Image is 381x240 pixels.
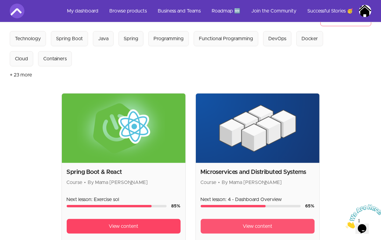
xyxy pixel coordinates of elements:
[153,4,206,18] a: Business and Teams
[67,205,167,207] div: Course progress
[246,4,301,18] a: Join the Community
[88,180,148,185] span: By Mama [PERSON_NAME]
[56,35,83,42] div: Spring Boot
[305,204,315,208] span: 65 %
[62,94,185,163] img: Product image for Spring Boot & React
[67,168,181,176] h2: Spring Boot & React
[2,2,5,8] span: 1
[201,196,315,203] p: Next lesson: 4 - Dashboard Overview
[15,35,41,42] div: Technology
[268,35,286,42] div: DevOps
[171,204,181,208] span: 85 %
[124,35,138,42] div: Spring
[62,4,371,18] nav: Main
[218,180,220,185] span: •
[67,180,83,185] span: Course
[201,205,301,207] div: Course progress
[222,180,282,185] span: By Mama [PERSON_NAME]
[302,35,318,42] div: Docker
[199,35,253,42] div: Functional Programming
[243,223,272,230] span: View content
[359,5,371,17] img: Profile image for Muhammad Faisal Imran Khan
[201,219,315,234] a: View content
[104,4,152,18] a: Browse products
[343,202,381,231] iframe: chat widget
[109,223,138,230] span: View content
[201,168,315,176] h2: Microservices and Distributed Systems
[67,196,181,203] p: Next lesson: Exercise sol
[15,55,28,62] div: Cloud
[10,4,24,18] img: Amigoscode logo
[62,4,103,18] a: My dashboard
[84,180,86,185] span: •
[43,55,67,62] div: Containers
[201,180,217,185] span: Course
[207,4,245,18] a: Roadmap 🆕
[67,219,181,234] a: View content
[302,4,358,18] a: Successful Stories 🥳
[153,35,184,42] div: Programming
[2,2,40,26] img: Chat attention grabber
[10,66,32,83] button: + 23 more
[196,94,319,163] img: Product image for Microservices and Distributed Systems
[98,35,108,42] div: Java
